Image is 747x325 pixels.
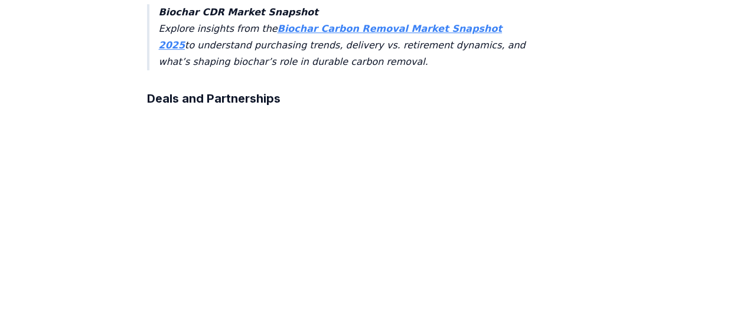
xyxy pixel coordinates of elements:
[159,6,318,18] strong: Biochar CDR Market Snapshot
[159,23,502,51] a: Biochar Carbon Removal Market Snapshot 2025
[159,6,526,67] em: Explore insights from the to understand purchasing trends, delivery vs. retirement dynamics, and ...
[147,91,280,106] strong: Deals and Partnerships
[147,136,538,261] img: blog post image
[147,290,538,306] p: [Image source: Phlair]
